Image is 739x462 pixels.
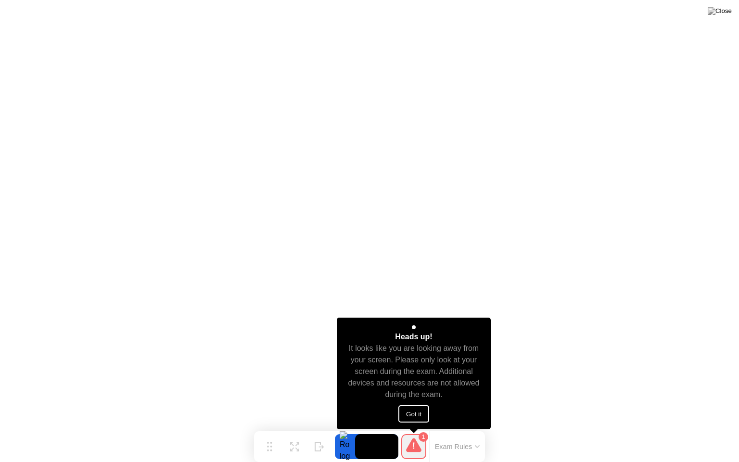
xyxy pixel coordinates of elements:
div: Heads up! [395,331,432,343]
button: Exam Rules [432,442,483,451]
div: It looks like you are looking away from your screen. Please only look at your screen during the e... [345,343,483,400]
img: Close [708,7,732,15]
button: Got it [398,405,429,423]
div: 1 [419,432,428,442]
